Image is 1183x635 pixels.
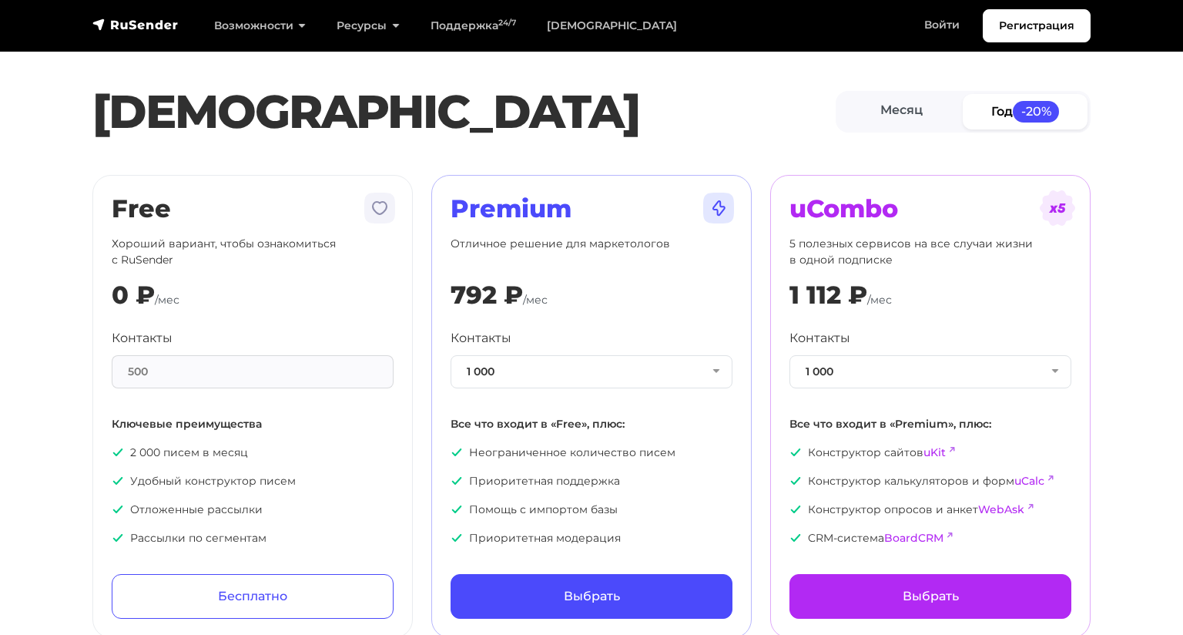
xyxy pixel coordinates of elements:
[1039,190,1076,227] img: tarif-ucombo.svg
[789,530,1071,546] p: CRM-система
[92,17,179,32] img: RuSender
[112,574,394,619] a: Бесплатно
[112,445,394,461] p: 2 000 писем в месяц
[451,355,732,388] button: 1 000
[451,194,732,223] h2: Premium
[92,84,836,139] h1: [DEMOGRAPHIC_DATA]
[884,531,943,545] a: BoardCRM
[112,194,394,223] h2: Free
[531,10,692,42] a: [DEMOGRAPHIC_DATA]
[451,503,463,516] img: icon-ok.svg
[789,194,1071,223] h2: uCombo
[1013,101,1059,122] span: -20%
[451,329,511,348] label: Контакты
[199,10,321,42] a: Возможности
[523,293,548,307] span: /мес
[789,329,850,348] label: Контакты
[978,502,1024,516] a: WebAsk
[451,446,463,459] img: icon-ok.svg
[112,236,394,268] p: Хороший вариант, чтобы ознакомиться с RuSender
[361,190,398,227] img: tarif-free.svg
[1014,474,1044,488] a: uCalc
[867,293,892,307] span: /мес
[923,445,946,459] a: uKit
[112,530,394,546] p: Рассылки по сегментам
[839,94,963,129] a: Месяц
[451,502,732,518] p: Помощь с импортом базы
[789,503,802,516] img: icon-ok.svg
[789,416,1071,432] p: Все что входит в «Premium», плюс:
[789,281,867,310] div: 1 112 ₽
[155,293,179,307] span: /мес
[789,446,802,459] img: icon-ok.svg
[789,236,1071,268] p: 5 полезных сервисов на все случаи жизни в одной подписке
[983,9,1091,42] a: Регистрация
[789,475,802,487] img: icon-ok.svg
[415,10,531,42] a: Поддержка24/7
[451,416,732,432] p: Все что входит в «Free», плюс:
[451,475,463,487] img: icon-ok.svg
[112,473,394,489] p: Удобный конструктор писем
[451,281,523,310] div: 792 ₽
[789,532,802,544] img: icon-ok.svg
[451,445,732,461] p: Неограниченное количество писем
[909,9,975,41] a: Войти
[112,329,173,348] label: Контакты
[451,236,732,268] p: Отличное решение для маркетологов
[112,475,124,487] img: icon-ok.svg
[321,10,414,42] a: Ресурсы
[963,94,1087,129] a: Год
[700,190,737,227] img: tarif-premium.svg
[789,574,1071,619] a: Выбрать
[112,446,124,459] img: icon-ok.svg
[789,473,1071,489] p: Конструктор калькуляторов и форм
[451,574,732,619] a: Выбрать
[789,445,1071,461] p: Конструктор сайтов
[112,503,124,516] img: icon-ok.svg
[451,530,732,546] p: Приоритетная модерация
[112,502,394,518] p: Отложенные рассылки
[789,355,1071,388] button: 1 000
[112,281,155,310] div: 0 ₽
[498,18,516,28] sup: 24/7
[451,473,732,489] p: Приоритетная поддержка
[451,532,463,544] img: icon-ok.svg
[112,532,124,544] img: icon-ok.svg
[112,416,394,432] p: Ключевые преимущества
[789,502,1071,518] p: Конструктор опросов и анкет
